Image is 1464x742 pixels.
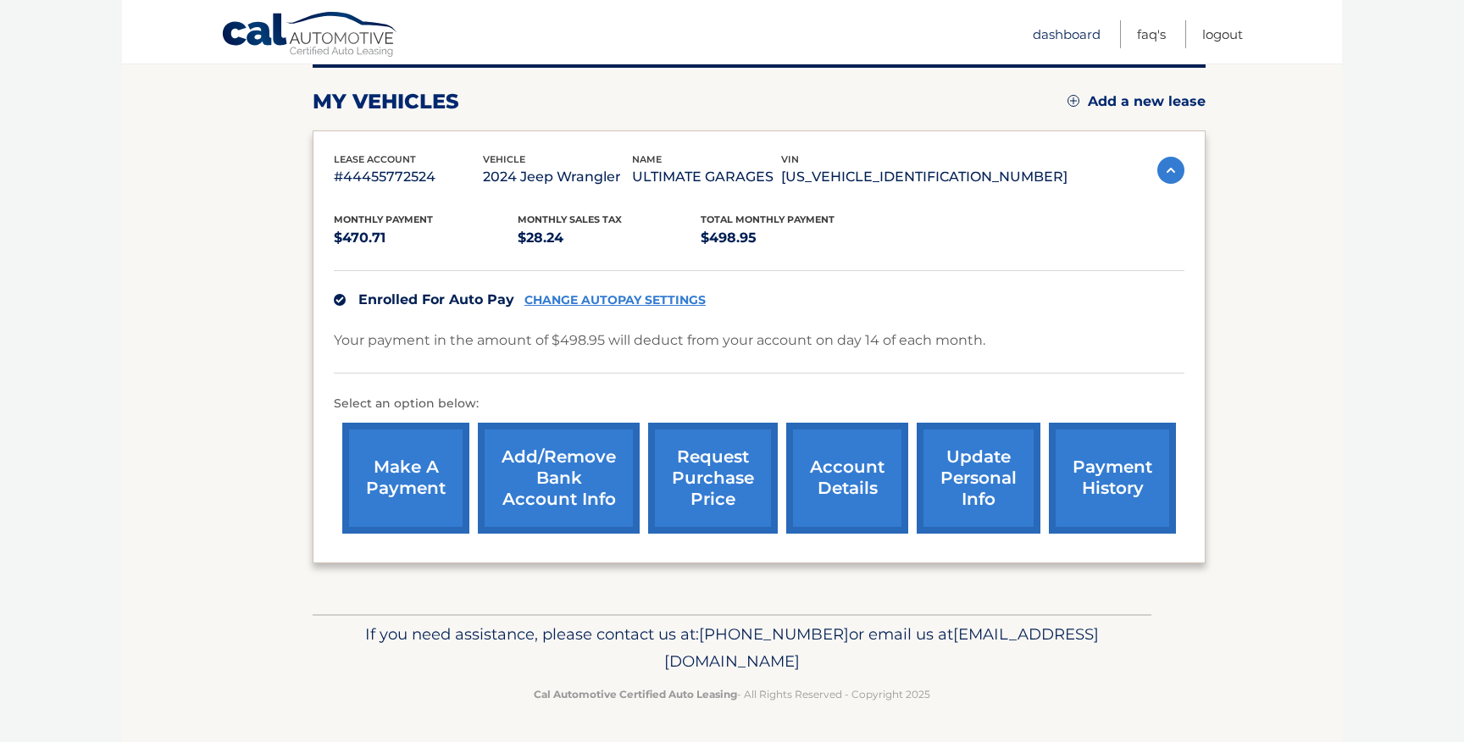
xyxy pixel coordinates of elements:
[786,423,908,534] a: account details
[334,213,433,225] span: Monthly Payment
[781,153,799,165] span: vin
[701,226,884,250] p: $498.95
[524,293,706,307] a: CHANGE AUTOPAY SETTINGS
[1067,95,1079,107] img: add.svg
[324,685,1140,703] p: - All Rights Reserved - Copyright 2025
[518,226,701,250] p: $28.24
[334,329,985,352] p: Your payment in the amount of $498.95 will deduct from your account on day 14 of each month.
[483,165,632,189] p: 2024 Jeep Wrangler
[632,165,781,189] p: ULTIMATE GARAGES
[1137,20,1166,48] a: FAQ's
[334,294,346,306] img: check.svg
[1049,423,1176,534] a: payment history
[632,153,662,165] span: name
[781,165,1067,189] p: [US_VEHICLE_IDENTIFICATION_NUMBER]
[358,291,514,307] span: Enrolled For Auto Pay
[334,226,518,250] p: $470.71
[518,213,622,225] span: Monthly sales Tax
[324,621,1140,675] p: If you need assistance, please contact us at: or email us at
[334,165,483,189] p: #44455772524
[1202,20,1243,48] a: Logout
[478,423,640,534] a: Add/Remove bank account info
[701,213,835,225] span: Total Monthly Payment
[917,423,1040,534] a: update personal info
[1157,157,1184,184] img: accordion-active.svg
[342,423,469,534] a: make a payment
[1067,93,1206,110] a: Add a new lease
[648,423,778,534] a: request purchase price
[483,153,525,165] span: vehicle
[699,624,849,644] span: [PHONE_NUMBER]
[221,11,399,60] a: Cal Automotive
[1033,20,1101,48] a: Dashboard
[313,89,459,114] h2: my vehicles
[534,688,737,700] strong: Cal Automotive Certified Auto Leasing
[334,153,416,165] span: lease account
[334,394,1184,414] p: Select an option below:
